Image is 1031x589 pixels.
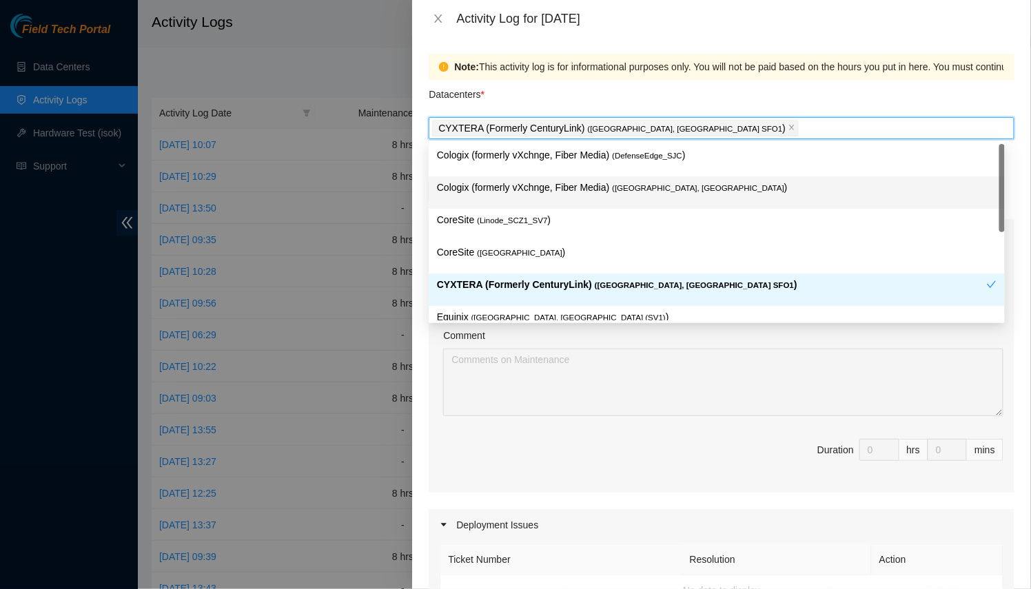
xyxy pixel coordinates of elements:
[443,328,485,343] label: Comment
[471,313,666,322] span: ( [GEOGRAPHIC_DATA], [GEOGRAPHIC_DATA] (SV1)
[433,13,444,24] span: close
[595,281,794,289] span: ( [GEOGRAPHIC_DATA], [GEOGRAPHIC_DATA] SFO1
[454,59,479,74] strong: Note:
[437,277,987,293] p: CYXTERA (Formerly CenturyLink) )
[429,80,484,102] p: Datacenters
[967,439,1003,461] div: mins
[437,309,997,325] p: Equinix )
[439,62,449,72] span: exclamation-circle
[440,521,448,529] span: caret-right
[612,184,784,192] span: ( [GEOGRAPHIC_DATA], [GEOGRAPHIC_DATA]
[437,245,997,260] p: CoreSite )
[477,249,562,257] span: ( [GEOGRAPHIC_DATA]
[437,147,997,163] p: Cologix (formerly vXchnge, Fiber Media) )
[682,544,872,575] th: Resolution
[429,509,1014,541] div: Deployment Issues
[437,212,997,228] p: CoreSite )
[443,349,1003,416] textarea: Comment
[872,544,1003,575] th: Action
[456,11,1014,26] div: Activity Log for [DATE]
[438,121,786,136] p: CYXTERA (Formerly CenturyLink) )
[477,216,547,225] span: ( Linode_SCZ1_SV7
[440,544,682,575] th: Ticket Number
[987,280,997,289] span: check
[437,180,997,196] p: Cologix (formerly vXchnge, Fiber Media) )
[788,124,795,132] span: close
[612,152,682,160] span: ( DefenseEdge_SJC
[817,442,854,457] div: Duration
[429,12,448,25] button: Close
[588,125,783,133] span: ( [GEOGRAPHIC_DATA], [GEOGRAPHIC_DATA] SFO1
[899,439,928,461] div: hrs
